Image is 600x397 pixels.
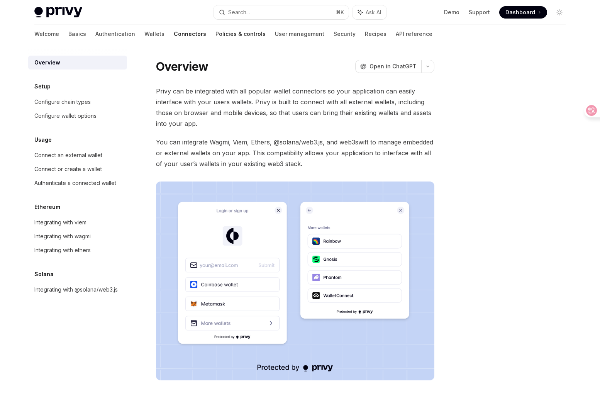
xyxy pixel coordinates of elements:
a: Integrating with @solana/web3.js [28,283,127,297]
div: Integrating with viem [34,218,86,227]
div: Configure wallet options [34,111,97,120]
img: Connectors3 [156,182,434,380]
a: Configure chain types [28,95,127,109]
a: Configure wallet options [28,109,127,123]
div: Integrating with ethers [34,246,91,255]
a: Integrating with viem [28,215,127,229]
h5: Usage [34,135,52,144]
a: Wallets [144,25,164,43]
div: Search... [228,8,250,17]
span: Ask AI [366,8,381,16]
a: Authenticate a connected wallet [28,176,127,190]
button: Open in ChatGPT [355,60,421,73]
a: Demo [444,8,459,16]
button: Ask AI [353,5,386,19]
span: ⌘ K [336,9,344,15]
a: Integrating with wagmi [28,229,127,243]
a: Recipes [365,25,386,43]
a: Security [334,25,356,43]
a: Overview [28,56,127,70]
a: Support [469,8,490,16]
div: Overview [34,58,60,67]
div: Authenticate a connected wallet [34,178,116,188]
h5: Solana [34,270,54,279]
a: API reference [396,25,432,43]
h5: Ethereum [34,202,60,212]
img: light logo [34,7,82,18]
a: Authentication [95,25,135,43]
span: Open in ChatGPT [369,63,417,70]
a: Basics [68,25,86,43]
a: Integrating with ethers [28,243,127,257]
button: Toggle dark mode [553,6,566,19]
button: Search...⌘K [214,5,349,19]
div: Connect an external wallet [34,151,102,160]
a: Welcome [34,25,59,43]
div: Connect or create a wallet [34,165,102,174]
a: Connectors [174,25,206,43]
a: Connect or create a wallet [28,162,127,176]
div: Configure chain types [34,97,91,107]
div: Integrating with wagmi [34,232,91,241]
a: User management [275,25,324,43]
h5: Setup [34,82,51,91]
span: Privy can be integrated with all popular wallet connectors so your application can easily interfa... [156,86,434,129]
span: You can integrate Wagmi, Viem, Ethers, @solana/web3.js, and web3swift to manage embedded or exter... [156,137,434,169]
span: Dashboard [505,8,535,16]
h1: Overview [156,59,208,73]
a: Dashboard [499,6,547,19]
a: Connect an external wallet [28,148,127,162]
div: Integrating with @solana/web3.js [34,285,118,294]
a: Policies & controls [215,25,266,43]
